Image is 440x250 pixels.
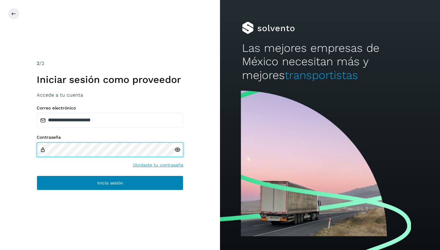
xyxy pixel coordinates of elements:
h2: Las mejores empresas de México necesitan más y mejores [242,41,418,82]
h3: Accede a tu cuenta [37,92,183,98]
label: Correo electrónico [37,105,183,111]
a: Olvidaste tu contraseña [133,162,183,168]
span: 2 [37,60,39,66]
label: Contraseña [37,135,183,140]
h1: Iniciar sesión como proveedor [37,74,183,85]
div: /2 [37,60,183,67]
span: Inicia sesión [97,181,123,185]
button: Inicia sesión [37,176,183,190]
span: transportistas [285,69,358,82]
